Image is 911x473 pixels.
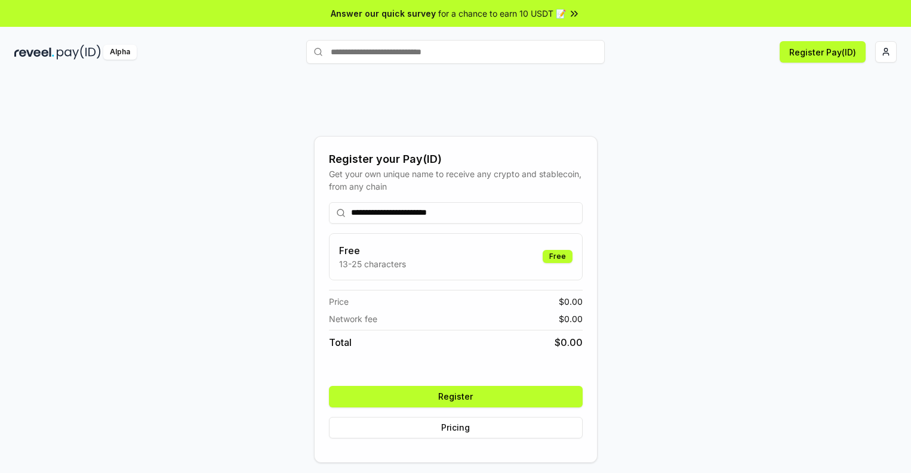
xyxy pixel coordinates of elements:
[559,295,583,308] span: $ 0.00
[331,7,436,20] span: Answer our quick survey
[329,295,349,308] span: Price
[339,258,406,270] p: 13-25 characters
[14,45,54,60] img: reveel_dark
[780,41,866,63] button: Register Pay(ID)
[438,7,566,20] span: for a chance to earn 10 USDT 📝
[329,313,377,325] span: Network fee
[339,243,406,258] h3: Free
[57,45,101,60] img: pay_id
[329,386,583,407] button: Register
[559,313,583,325] span: $ 0.00
[555,335,583,350] span: $ 0.00
[543,250,573,263] div: Free
[329,335,352,350] span: Total
[329,417,583,438] button: Pricing
[329,151,583,168] div: Register your Pay(ID)
[329,168,583,193] div: Get your own unique name to receive any crypto and stablecoin, from any chain
[103,45,137,60] div: Alpha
